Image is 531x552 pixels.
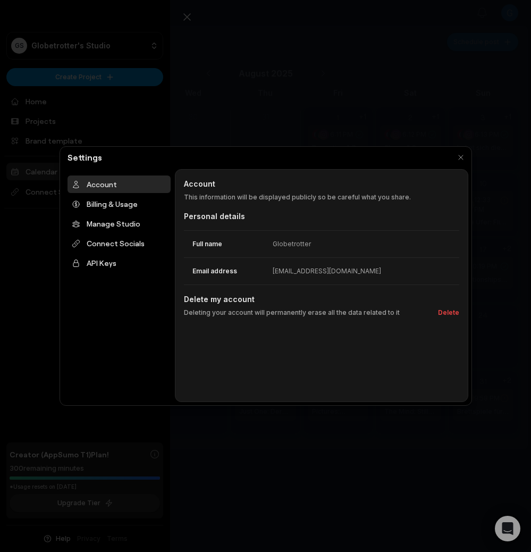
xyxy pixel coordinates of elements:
[184,294,459,305] h2: Delete my account
[184,239,273,249] dt: Full name
[273,239,311,249] div: Globetrotter
[184,193,459,202] p: This information will be displayed publicly so be careful what you share.
[184,211,459,222] div: Personal details
[68,215,171,232] div: Manage Studio
[68,175,171,193] div: Account
[184,308,400,317] p: Deleting your account will permanently erase all the data related to it
[434,308,459,317] button: Delete
[68,235,171,252] div: Connect Socials
[184,178,459,189] h2: Account
[273,266,381,276] div: [EMAIL_ADDRESS][DOMAIN_NAME]
[68,195,171,213] div: Billing & Usage
[184,266,273,276] dt: Email address
[63,151,106,164] h2: Settings
[68,254,171,272] div: API Keys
